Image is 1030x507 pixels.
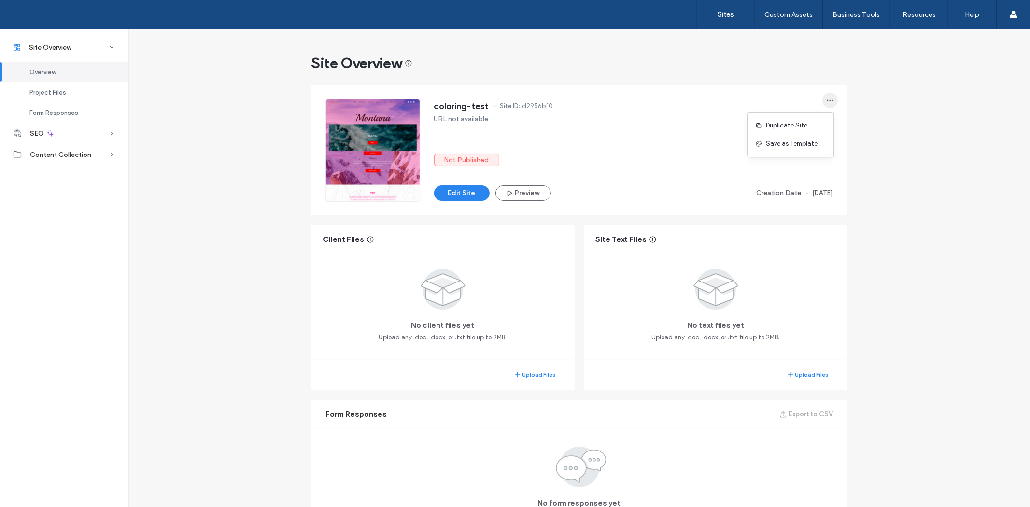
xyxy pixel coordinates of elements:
[22,7,42,15] span: Help
[434,185,490,201] button: Edit Site
[903,11,936,19] label: Resources
[687,320,744,331] span: No text files yet
[718,10,734,19] label: Sites
[765,11,813,19] label: Custom Assets
[311,54,412,73] span: Site Overview
[434,115,489,123] label: URL not available
[379,333,507,342] span: Upload any .doc, .docx, or .txt file up to 2MB.
[813,188,833,198] span: [DATE]
[29,89,66,96] span: Project Files
[29,69,56,76] span: Overview
[30,151,91,159] span: Content Collection
[833,11,880,19] label: Business Tools
[411,320,475,331] span: No client files yet
[522,101,553,111] span: d2956bf0
[29,109,78,116] span: Form Responses
[965,11,980,19] label: Help
[500,101,521,111] span: Site ID:
[508,369,563,380] button: Upload Files
[434,101,489,111] span: coloring-test
[757,188,802,198] span: Creation Date
[30,129,44,138] span: SEO
[326,409,387,420] span: Form Responses
[766,139,818,149] span: Save as Template
[323,234,365,245] span: Client Files
[652,333,780,342] span: Upload any .doc, .docx, or .txt file up to 2MB.
[434,154,499,166] label: Not Published
[781,369,836,380] button: Upload Files
[495,185,551,201] button: Preview
[596,234,647,245] span: Site Text Files
[29,43,71,52] span: Site Overview
[766,121,807,130] span: Duplicate Site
